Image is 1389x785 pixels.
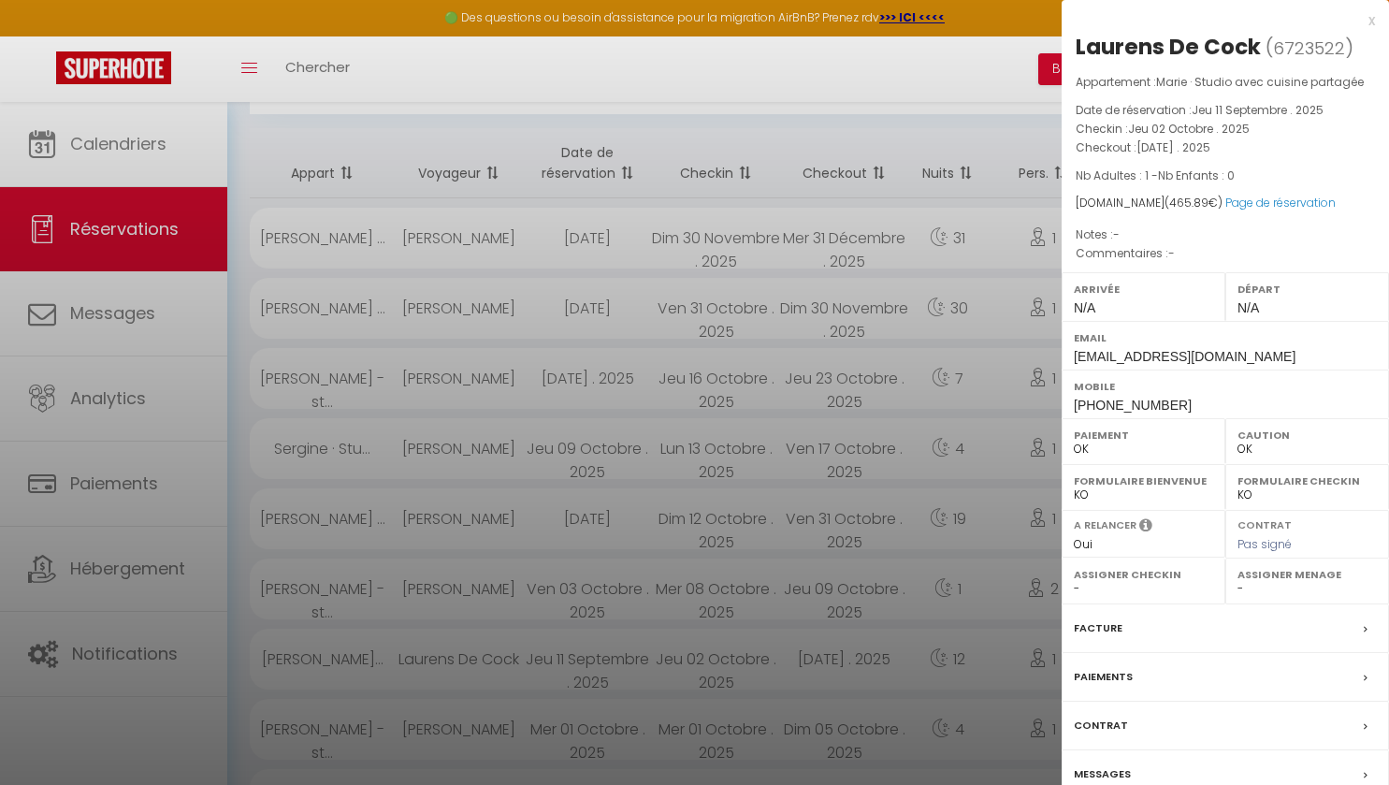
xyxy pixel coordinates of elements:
[1113,226,1120,242] span: -
[1156,74,1364,90] span: Marie · Studio avec cuisine partagée
[1169,195,1208,211] span: 465.89
[1076,167,1235,183] span: Nb Adultes : 1 -
[1074,349,1295,364] span: [EMAIL_ADDRESS][DOMAIN_NAME]
[1074,716,1128,735] label: Contrat
[1168,245,1175,261] span: -
[1128,121,1250,137] span: Jeu 02 Octobre . 2025
[1074,377,1377,396] label: Mobile
[1136,139,1210,155] span: [DATE] . 2025
[1074,667,1133,687] label: Paiements
[1076,73,1375,92] p: Appartement :
[1062,9,1375,32] div: x
[1074,517,1136,533] label: A relancer
[1237,426,1377,444] label: Caution
[1237,280,1377,298] label: Départ
[1237,517,1292,530] label: Contrat
[1074,300,1095,315] span: N/A
[1165,195,1223,211] span: ( €)
[1074,618,1122,638] label: Facture
[1192,102,1324,118] span: Jeu 11 Septembre . 2025
[1237,472,1377,490] label: Formulaire Checkin
[1076,32,1261,62] div: Laurens De Cock
[1074,565,1213,584] label: Assigner Checkin
[1273,36,1345,60] span: 6723522
[1158,167,1235,183] span: Nb Enfants : 0
[1237,300,1259,315] span: N/A
[1076,244,1375,263] p: Commentaires :
[1139,517,1152,538] i: Sélectionner OUI si vous souhaiter envoyer les séquences de messages post-checkout
[1076,101,1375,120] p: Date de réservation :
[1074,472,1213,490] label: Formulaire Bienvenue
[1074,764,1131,784] label: Messages
[1266,35,1353,61] span: ( )
[1076,120,1375,138] p: Checkin :
[1225,195,1336,211] a: Page de réservation
[1076,195,1375,212] div: [DOMAIN_NAME]
[1074,398,1192,413] span: [PHONE_NUMBER]
[1074,426,1213,444] label: Paiement
[1076,138,1375,157] p: Checkout :
[1074,328,1377,347] label: Email
[1076,225,1375,244] p: Notes :
[1074,280,1213,298] label: Arrivée
[1237,565,1377,584] label: Assigner Menage
[1237,536,1292,552] span: Pas signé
